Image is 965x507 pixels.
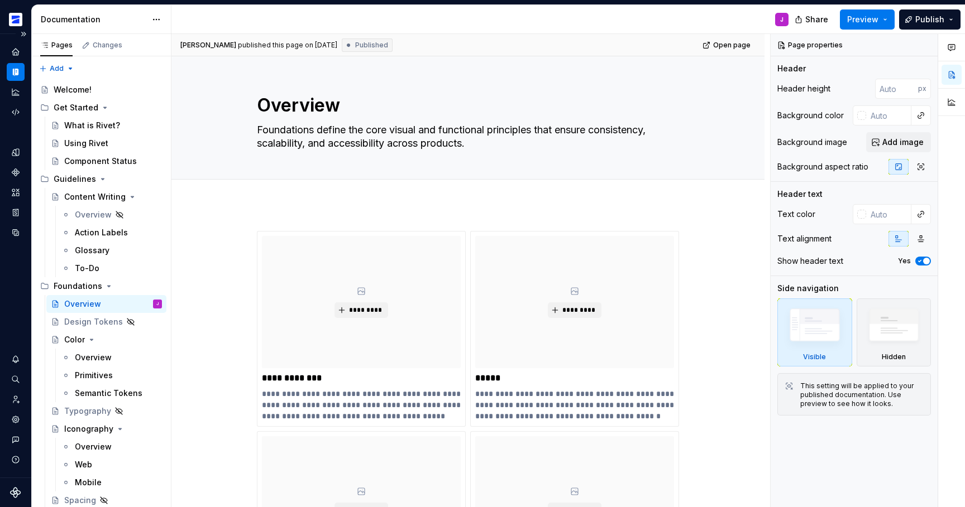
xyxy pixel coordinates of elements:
div: This setting will be applied to your published documentation. Use preview to see how it looks. [800,382,924,408]
div: What is Rivet? [64,120,120,131]
div: Get Started [54,102,98,113]
a: What is Rivet? [46,117,166,134]
a: Component Status [46,152,166,170]
span: [PERSON_NAME] [180,41,236,50]
div: Hidden [882,353,906,361]
a: Welcome! [36,81,166,99]
div: Documentation [41,14,146,25]
button: Contact support [7,431,25,448]
a: Code automation [7,103,25,121]
div: Pages [40,41,73,50]
div: Component Status [64,156,137,167]
label: Yes [898,257,911,265]
a: Design Tokens [46,313,166,331]
div: Get Started [36,99,166,117]
div: Storybook stories [7,204,25,221]
div: Guidelines [54,173,96,185]
div: Changes [93,41,122,50]
div: Design Tokens [64,316,123,327]
button: Notifications [7,350,25,368]
a: Overview [57,206,166,224]
a: Glossary [57,242,166,259]
a: Mobile [57,474,166,491]
a: To-Do [57,259,166,277]
a: Using Rivet [46,134,166,152]
button: Search ⌘K [7,370,25,388]
input: Auto [866,105,911,125]
a: Components [7,163,25,181]
a: Assets [7,184,25,201]
div: Show header text [777,255,843,267]
div: Overview [75,441,112,452]
div: Semantic Tokens [75,388,142,399]
span: Open page [713,41,751,50]
div: Guidelines [36,170,166,188]
div: J [780,15,784,24]
div: Foundations [54,281,102,292]
input: Auto [875,79,918,99]
button: Preview [840,9,895,30]
span: Add [50,64,64,73]
div: Content Writing [64,191,126,202]
a: Home [7,43,25,61]
span: Publish [915,14,944,25]
a: Design tokens [7,143,25,161]
div: Overview [75,209,112,220]
div: Foundations [36,277,166,295]
button: Expand sidebar [16,26,31,42]
a: Documentation [7,63,25,81]
div: Visible [803,353,826,361]
button: Add [36,61,78,76]
div: To-Do [75,263,99,274]
a: Invite team [7,390,25,408]
svg: Supernova Logo [10,487,21,498]
div: Header height [777,83,830,94]
a: Typography [46,402,166,420]
button: Publish [899,9,961,30]
span: Published [355,41,388,50]
a: Overview [57,438,166,456]
a: Analytics [7,83,25,101]
div: Primitives [75,370,113,381]
a: Primitives [57,366,166,384]
div: Mobile [75,477,102,488]
div: published this page on [DATE] [238,41,337,50]
a: Data sources [7,224,25,242]
p: px [918,84,926,93]
a: Open page [699,37,756,53]
div: Spacing [64,495,96,506]
div: Background aspect ratio [777,161,868,172]
div: Using Rivet [64,138,108,149]
button: Share [789,9,835,30]
div: Text color [777,209,815,220]
span: Share [805,14,828,25]
a: Semantic Tokens [57,384,166,402]
a: Overview [57,349,166,366]
a: Iconography [46,420,166,438]
div: Welcome! [54,84,92,95]
div: Header text [777,189,823,200]
textarea: Foundations define the core visual and functional principles that ensure consistency, scalability... [255,121,677,152]
a: Settings [7,411,25,428]
a: OverviewJ [46,295,166,313]
div: Iconography [64,423,113,434]
div: Background image [777,137,847,148]
div: Web [75,459,92,470]
span: Add image [882,137,924,148]
span: Preview [847,14,878,25]
div: Text alignment [777,233,832,244]
div: Overview [64,298,101,310]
